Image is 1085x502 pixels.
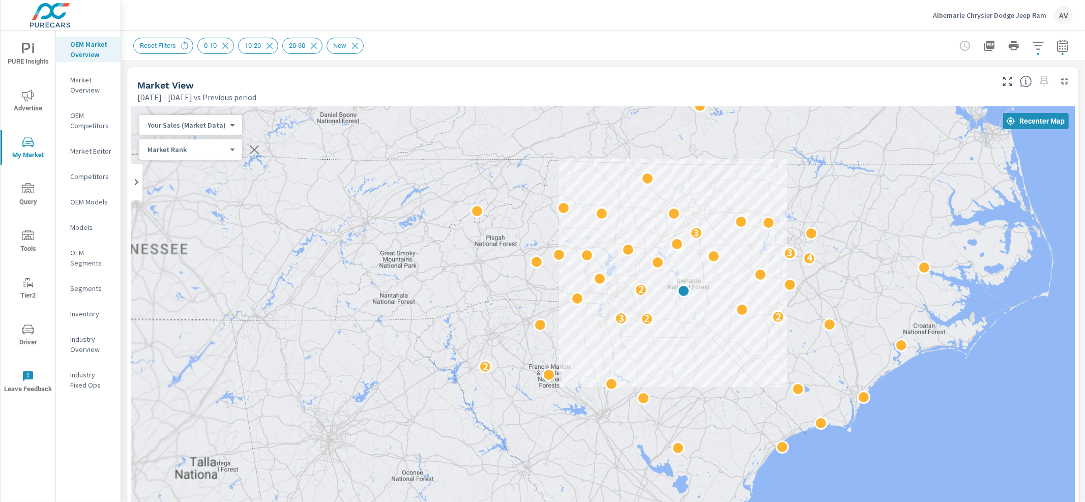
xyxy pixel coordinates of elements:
div: Reset Filters [133,38,193,54]
div: Market Editor [56,143,121,159]
div: 10-20 [238,38,278,54]
button: Apply Filters [1028,36,1048,56]
h5: Market View [137,80,194,91]
div: OEM Market Overview [56,37,121,62]
span: Tier2 [4,277,52,302]
div: OEM Competitors [56,108,121,133]
p: Albemarle Chrysler Dodge Jeep Ram [933,11,1046,20]
button: Make Fullscreen [1000,73,1016,90]
p: 3 [787,247,793,259]
button: Print Report [1004,36,1024,56]
p: Industry Overview [70,334,112,355]
div: Inventory [56,306,121,321]
span: Find the biggest opportunities in your market for your inventory. Understand by postal code where... [1020,75,1032,87]
p: 2 [638,283,643,296]
span: 20-30 [283,42,311,49]
p: 4 [806,252,812,264]
p: Inventory [70,309,112,319]
button: Recenter Map [1003,113,1069,129]
p: Segments [70,283,112,293]
span: Select a preset date range to save this widget [1036,73,1052,90]
span: My Market [4,136,52,161]
div: Market Overview [56,72,121,98]
div: 20-30 [282,38,322,54]
div: OEM Models [56,194,121,210]
span: PURE Insights [4,43,52,68]
span: Driver [4,323,52,348]
p: 2 [775,311,781,323]
span: Reset Filters [134,42,182,49]
p: OEM Models [70,197,112,207]
div: nav menu [1,31,55,405]
span: New [327,42,353,49]
p: Models [70,222,112,232]
p: OEM Competitors [70,110,112,131]
p: Your Sales (Market Data) [148,121,226,130]
button: "Export Report to PDF" [979,36,1000,56]
span: Recenter Map [1007,116,1065,126]
div: Competitors [56,169,121,184]
span: 10-20 [239,42,267,49]
p: Market Rank [148,145,226,154]
div: Segments [56,281,121,296]
span: Advertise [4,90,52,114]
div: Industry Overview [56,332,121,357]
p: Market Overview [70,75,112,95]
span: 0-10 [198,42,223,49]
button: Select Date Range [1052,36,1073,56]
button: Minimize Widget [1057,73,1073,90]
p: 2 [644,312,650,324]
p: 3 [618,312,624,324]
div: AV [1054,6,1073,24]
div: OEM Segments [56,245,121,271]
p: Market Editor [70,146,112,156]
p: [DATE] - [DATE] vs Previous period [137,91,256,103]
span: Leave Feedback [4,370,52,395]
p: OEM Market Overview [70,39,112,60]
div: Your Sales (Market Data) [139,145,234,155]
div: Models [56,220,121,235]
span: Query [4,183,52,208]
div: Your Sales (Market Data) [139,121,234,130]
p: Competitors [70,171,112,182]
div: 0-10 [197,38,234,54]
p: Industry Fixed Ops [70,370,112,390]
span: Tools [4,230,52,255]
div: Industry Fixed Ops [56,367,121,393]
p: 2 [482,361,488,373]
p: 3 [693,227,699,239]
div: New [327,38,364,54]
p: OEM Segments [70,248,112,268]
